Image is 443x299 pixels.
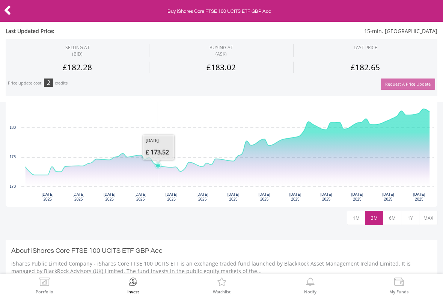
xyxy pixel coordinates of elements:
[213,278,231,294] a: Watchlist
[196,192,208,201] text: [DATE] 2025
[6,94,437,207] div: Chart. Highcharts interactive chart.
[304,290,316,294] label: Notify
[134,192,146,201] text: [DATE] 2025
[9,125,16,130] text: 180
[382,192,394,201] text: [DATE] 2025
[6,94,437,207] svg: Interactive chart
[206,62,236,72] span: £183.02
[413,192,425,201] text: [DATE] 2025
[393,278,405,288] img: View Funds
[11,246,432,256] h3: About iShares Core FTSE 100 UCITS ETF GBP Acc
[166,192,178,201] text: [DATE] 2025
[419,211,437,225] button: MAX
[63,62,92,72] span: £182.28
[351,62,380,72] span: £182.65
[365,211,383,225] button: 3M
[6,27,185,35] span: Last Updated Price:
[304,278,316,288] img: View Notifications
[320,192,332,201] text: [DATE] 2025
[156,163,160,168] path: Friday, 20 Jun 2025, 173.52.
[36,278,53,294] a: Portfolio
[36,290,53,294] label: Portfolio
[258,192,270,201] text: [DATE] 2025
[127,290,139,294] label: Invest
[127,278,139,288] img: Invest Now
[9,155,16,159] text: 175
[383,211,401,225] button: 6M
[65,51,90,57] span: (BID)
[381,79,435,90] button: Request A Price Update
[213,290,231,294] label: Watchlist
[11,260,432,275] p: iShares Public Limited Company - iShares Core FTSE 100 UCITS ETF is an exchange traded fund launc...
[354,44,377,51] div: LAST PRICE
[44,79,53,87] div: 2
[9,184,16,189] text: 170
[42,192,54,201] text: [DATE] 2025
[216,278,228,288] img: Watchlist
[209,44,233,57] span: BUYING AT
[351,192,363,201] text: [DATE] 2025
[228,192,240,201] text: [DATE] 2025
[72,192,84,201] text: [DATE] 2025
[347,211,365,225] button: 1M
[289,192,301,201] text: [DATE] 2025
[104,192,116,201] text: [DATE] 2025
[65,44,90,57] div: SELLING AT
[55,80,68,86] div: credits
[185,27,437,35] span: 15-min. [GEOGRAPHIC_DATA]
[209,51,233,57] span: (ASK)
[304,278,316,294] a: Notify
[389,278,408,294] a: My Funds
[401,211,419,225] button: 1Y
[389,290,408,294] label: My Funds
[127,278,139,294] a: Invest
[39,278,50,288] img: View Portfolio
[8,80,42,86] div: Price update cost:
